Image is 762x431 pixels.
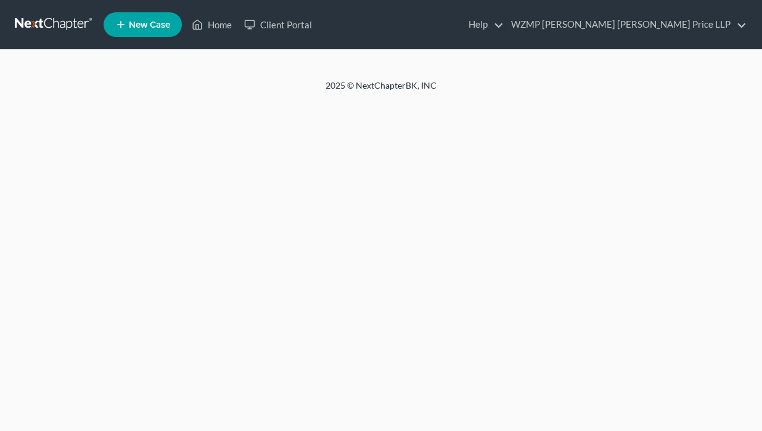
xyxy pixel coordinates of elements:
[30,79,732,102] div: 2025 © NextChapterBK, INC
[186,14,238,36] a: Home
[238,14,318,36] a: Client Portal
[462,14,504,36] a: Help
[505,14,747,36] a: WZMP [PERSON_NAME] [PERSON_NAME] Price LLP
[104,12,182,37] new-legal-case-button: New Case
